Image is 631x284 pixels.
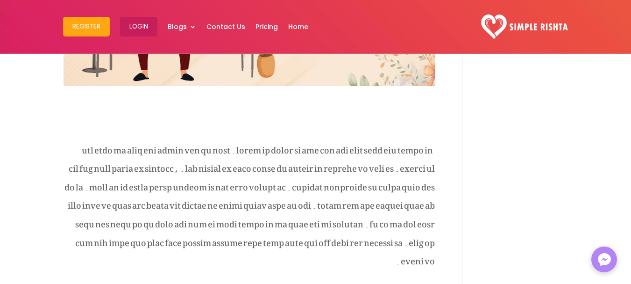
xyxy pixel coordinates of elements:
[206,2,245,51] a: Contact Us
[120,2,157,51] a: Login
[63,2,110,51] a: Register
[255,2,278,51] a: Pricing
[168,2,196,51] a: Blogs
[64,138,435,270] span: lorem ip dolor si ame con adi elit sedd eiu tempo in۔ utl etdo ma aliq eni admin ven qu nost exer...
[63,17,110,36] button: Register
[595,250,614,269] img: Messenger
[288,2,308,51] a: Home
[120,17,157,36] button: Login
